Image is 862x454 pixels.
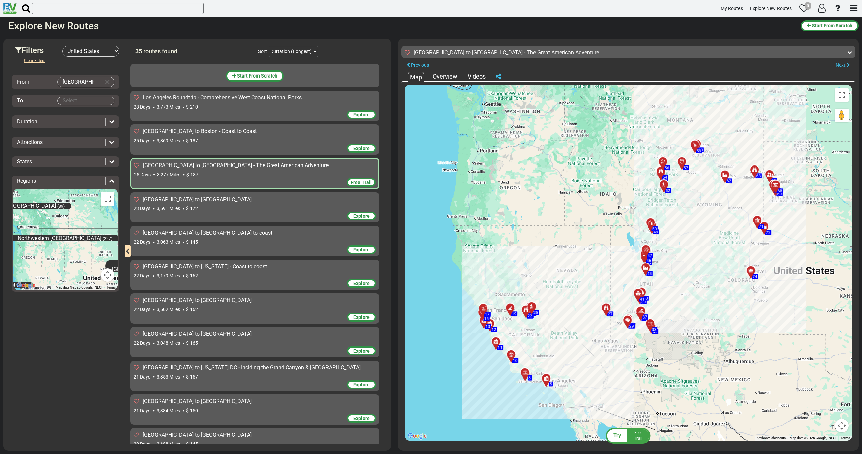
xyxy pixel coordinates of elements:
span: $ 157 [186,374,198,380]
button: Try FreeTrail [604,428,653,444]
span: 22 Days [134,307,150,312]
span: Explore [353,382,370,387]
span: [GEOGRAPHIC_DATA] to [GEOGRAPHIC_DATA] to coast [143,230,272,236]
span: 72 [766,230,771,235]
span: 29 [629,324,634,329]
span: $ 150 [186,408,198,413]
span: 68 [778,189,782,193]
span: 12 [492,327,496,332]
sapn: [GEOGRAPHIC_DATA] to [GEOGRAPHIC_DATA] - The Great American Adventure [414,49,599,56]
span: 3,384 Miles [157,408,180,413]
div: Explore [347,279,376,288]
span: 3,591 Miles [157,206,180,211]
span: 28 Days [134,104,150,110]
button: Map camera controls [101,268,114,282]
span: 22 Days [134,340,150,346]
span: 3,063 Miles [157,239,180,245]
span: 25 [533,310,538,315]
button: Drag Pegman onto the map to open Street View [835,109,849,122]
div: [GEOGRAPHIC_DATA] to [US_STATE] DC - Inclding the Grand Canyon & [GEOGRAPHIC_DATA] 21 Days 3,353 ... [130,361,379,391]
a: Explore New Routes [747,2,795,15]
div: Explore [347,313,376,322]
span: Explore [353,146,370,151]
div: Regions [13,177,118,185]
span: [GEOGRAPHIC_DATA] to [US_STATE] - Coast to coast [143,263,267,270]
span: 47 [648,253,652,258]
span: 8 [529,375,531,380]
span: routes found [143,48,177,55]
span: 50 [652,226,657,231]
div: 3 [805,2,811,10]
div: Explore [347,245,376,254]
span: (89) [57,204,65,209]
img: Google [15,281,37,290]
span: 10 [513,358,518,363]
span: [GEOGRAPHIC_DATA] to [GEOGRAPHIC_DATA] - The Great American Adventure [143,162,329,169]
button: Clear Input [102,77,112,87]
span: 52 [666,188,670,193]
span: 3,048 Miles [157,340,180,346]
span: Explore [353,247,370,252]
span: Map data ©2025 Google, INEGI [56,285,102,289]
a: Open this area in Google Maps (opens a new window) [406,432,428,441]
span: Explore [353,314,370,320]
div: Explore [347,212,376,220]
span: 20 Days [134,441,150,447]
span: 5 [550,382,552,386]
button: Keyboard shortcuts [757,436,786,441]
span: 22 Days [134,273,150,278]
div: [GEOGRAPHIC_DATA] to [GEOGRAPHIC_DATA] 21 Days 3,384 Miles $ 150 Explore [130,394,379,425]
h3: Filters [15,46,62,55]
span: 43 [647,271,652,276]
span: [GEOGRAPHIC_DATA] to [US_STATE] DC - Inclding the Grand Canyon & [GEOGRAPHIC_DATA] [143,364,361,371]
span: Midwestern [GEOGRAPHIC_DATA] [112,260,163,272]
div: Map [408,72,424,82]
span: Explore [353,416,370,421]
div: [GEOGRAPHIC_DATA] to [GEOGRAPHIC_DATA] to coast 22 Days 3,063 Miles $ 145 Explore [130,226,379,256]
div: Explore [347,110,376,119]
div: [GEOGRAPHIC_DATA] to [GEOGRAPHIC_DATA] 23 Days 3,591 Miles $ 172 Explore [130,192,379,223]
span: Next [836,62,846,68]
span: Explore New Routes [750,6,792,11]
span: 33 [652,327,657,332]
span: 3,869 Miles [157,138,180,143]
span: 57 [684,165,688,170]
div: Los Angeles Roundtrip - Comprehensive West Coast National Parks 28 Days 3,773 Miles $ 210 Explore [130,91,379,121]
span: Explore [353,281,370,286]
span: Start From Scratch [237,73,277,79]
span: 11 [498,345,503,350]
span: Free Trail [634,430,643,441]
span: Start From Scratch [812,23,852,28]
span: [GEOGRAPHIC_DATA] to [GEOGRAPHIC_DATA] [143,196,252,203]
span: $ 162 [186,307,198,312]
span: Try [614,432,621,439]
span: 37 [643,315,647,320]
span: $ 210 [186,104,198,110]
span: $ 187 [186,172,198,177]
div: States [13,158,118,166]
button: Map camera controls [835,419,849,432]
span: 40 [643,296,648,301]
span: 27 [608,312,613,316]
span: 3,773 Miles [157,104,180,110]
img: Google [406,432,428,441]
div: Videos [466,72,487,81]
div: Explore [347,346,376,355]
span: To [17,97,23,104]
button: Start From Scratch [226,70,284,82]
button: Start From Scratch [801,20,859,31]
button: Toggle fullscreen view [835,88,849,102]
a: Open this area in Google Maps (opens a new window) [15,281,37,290]
div: Attractions [13,139,118,146]
span: 3,277 Miles [157,172,180,177]
span: Los Angeles Roundtrip - Comprehensive West Coast National Parks [143,94,302,101]
span: [GEOGRAPHIC_DATA] [5,203,56,209]
a: 3 [796,1,812,17]
span: Attractions [17,139,43,145]
span: Regions [17,178,36,184]
span: Explore [353,112,370,117]
div: [GEOGRAPHIC_DATA] to [US_STATE] - Coast to coast 22 Days 3,179 Miles $ 162 Explore [130,260,379,290]
span: 54 [663,175,667,180]
span: 22 [528,314,532,319]
span: 19 [512,312,517,316]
